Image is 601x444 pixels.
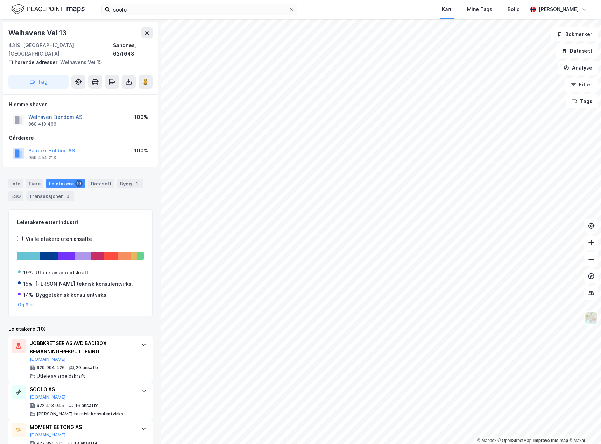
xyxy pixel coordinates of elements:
div: Info [8,179,23,188]
div: Mine Tags [467,5,492,14]
button: Og 6 til [18,302,34,308]
a: OpenStreetMap [498,438,532,443]
img: Z [585,311,598,325]
div: Welhavens Vei 13 [8,27,68,38]
div: 959 454 213 [28,155,56,160]
div: JOBBKRETSER AS AVD BADIBOX BEMANNING-REKRUTTERING [30,339,134,356]
div: Bolig [508,5,520,14]
a: Mapbox [477,438,496,443]
div: Sandnes, 62/1648 [113,41,153,58]
div: Transaksjoner [26,191,74,201]
div: 968 410 466 [28,121,56,127]
div: 4319, [GEOGRAPHIC_DATA], [GEOGRAPHIC_DATA] [8,41,113,58]
div: 100% [134,113,148,121]
div: 10 [75,180,83,187]
input: Søk på adresse, matrikkel, gårdeiere, leietakere eller personer [110,4,289,15]
div: Hjemmelshaver [9,100,152,109]
div: Kontrollprogram for chat [566,410,601,444]
div: Welhavens Vei 15 [8,58,147,66]
div: Leietakere (10) [8,325,153,333]
div: [PERSON_NAME] teknisk konsulentvirks. [35,280,133,288]
div: MOMENT BETONG AS [30,423,134,431]
div: 929 994 426 [37,365,65,371]
div: Kart [442,5,452,14]
div: Datasett [88,179,114,188]
div: Gårdeiere [9,134,152,142]
img: logo.f888ab2527a4732fd821a326f86c7f29.svg [11,3,85,15]
button: Bokmerker [551,27,598,41]
div: Leietakere [46,179,85,188]
div: 20 ansatte [76,365,100,371]
div: Utleie av arbeidskraft [36,268,89,277]
span: Tilhørende adresser: [8,59,60,65]
div: Byggeteknisk konsulentvirks. [36,291,108,299]
button: [DOMAIN_NAME] [30,357,66,362]
div: 922 413 045 [37,403,64,408]
div: 16 ansatte [75,403,99,408]
div: ESG [8,191,23,201]
a: Improve this map [533,438,568,443]
iframe: Chat Widget [566,410,601,444]
button: [DOMAIN_NAME] [30,432,66,438]
button: [DOMAIN_NAME] [30,394,66,400]
div: 14% [23,291,33,299]
div: [PERSON_NAME] teknisk konsulentvirks. [37,411,124,417]
div: 19% [23,268,33,277]
div: 3 [64,193,71,200]
div: 100% [134,146,148,155]
button: Datasett [556,44,598,58]
button: Analyse [558,61,598,75]
div: Vis leietakere uten ansatte [26,235,92,243]
div: 15% [23,280,33,288]
div: Utleie av arbeidskraft [37,373,85,379]
div: Leietakere etter industri [17,218,144,227]
div: [PERSON_NAME] [539,5,579,14]
button: Tag [8,75,69,89]
div: 1 [133,180,140,187]
button: Tags [566,94,598,108]
div: Eiere [26,179,43,188]
div: Bygg [117,179,143,188]
button: Filter [565,78,598,92]
div: SOOLO AS [30,385,134,394]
